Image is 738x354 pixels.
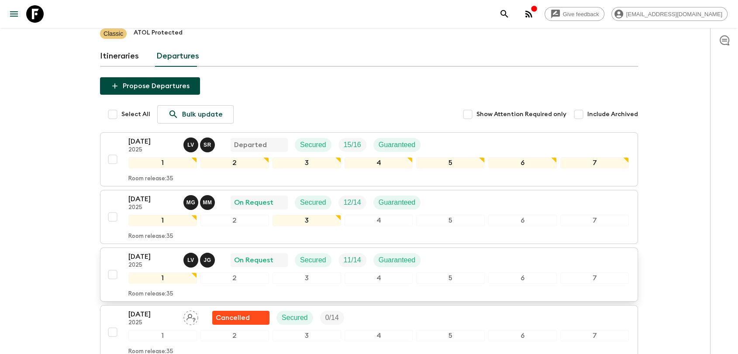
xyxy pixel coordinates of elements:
[545,7,604,21] a: Give feedback
[344,140,361,150] p: 15 / 16
[338,138,366,152] div: Trip Fill
[276,311,313,325] div: Secured
[272,330,341,341] div: 3
[345,330,413,341] div: 4
[300,140,326,150] p: Secured
[5,5,23,23] button: menu
[560,330,629,341] div: 7
[621,11,727,17] span: [EMAIL_ADDRESS][DOMAIN_NAME]
[488,215,557,226] div: 6
[345,157,413,168] div: 4
[128,320,176,327] p: 2025
[344,255,361,265] p: 11 / 14
[200,157,269,168] div: 2
[272,157,341,168] div: 3
[200,272,269,284] div: 2
[300,255,326,265] p: Secured
[272,215,341,226] div: 3
[216,313,250,323] p: Cancelled
[320,311,344,325] div: Trip Fill
[611,7,728,21] div: [EMAIL_ADDRESS][DOMAIN_NAME]
[379,140,416,150] p: Guaranteed
[338,253,366,267] div: Trip Fill
[416,330,485,341] div: 5
[100,132,638,186] button: [DATE]2025Lucas Valentim, Sol RodriguezDepartedSecuredTrip FillGuaranteed1234567Room release:35
[212,311,269,325] div: Flash Pack cancellation
[295,138,331,152] div: Secured
[496,5,513,23] button: search adventures
[200,330,269,341] div: 2
[157,105,234,124] a: Bulk update
[560,272,629,284] div: 7
[103,29,123,38] p: Classic
[345,215,413,226] div: 4
[345,272,413,284] div: 4
[488,330,557,341] div: 6
[488,272,557,284] div: 6
[272,272,341,284] div: 3
[200,215,269,226] div: 2
[338,196,366,210] div: Trip Fill
[488,157,557,168] div: 6
[234,140,267,150] p: Departed
[156,46,199,67] a: Departures
[128,330,197,341] div: 1
[234,255,273,265] p: On Request
[379,255,416,265] p: Guaranteed
[476,110,566,119] span: Show Attention Required only
[182,109,223,120] p: Bulk update
[295,196,331,210] div: Secured
[560,157,629,168] div: 7
[100,190,638,244] button: [DATE]2025Marcella Granatiere, Matias MolinaOn RequestSecuredTrip FillGuaranteed1234567Room relea...
[587,110,638,119] span: Include Archived
[183,313,198,320] span: Assign pack leader
[558,11,604,17] span: Give feedback
[100,46,139,67] a: Itineraries
[295,253,331,267] div: Secured
[134,28,183,39] p: ATOL Protected
[416,272,485,284] div: 5
[344,197,361,208] p: 12 / 14
[416,215,485,226] div: 5
[379,197,416,208] p: Guaranteed
[416,157,485,168] div: 5
[234,197,273,208] p: On Request
[100,247,638,302] button: [DATE]2025Lucas Valentim, Jessica GiachelloOn RequestSecuredTrip FillGuaranteed1234567Room releas...
[282,313,308,323] p: Secured
[560,215,629,226] div: 7
[128,309,176,320] p: [DATE]
[100,77,200,95] button: Propose Departures
[325,313,339,323] p: 0 / 14
[300,197,326,208] p: Secured
[121,110,150,119] span: Select All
